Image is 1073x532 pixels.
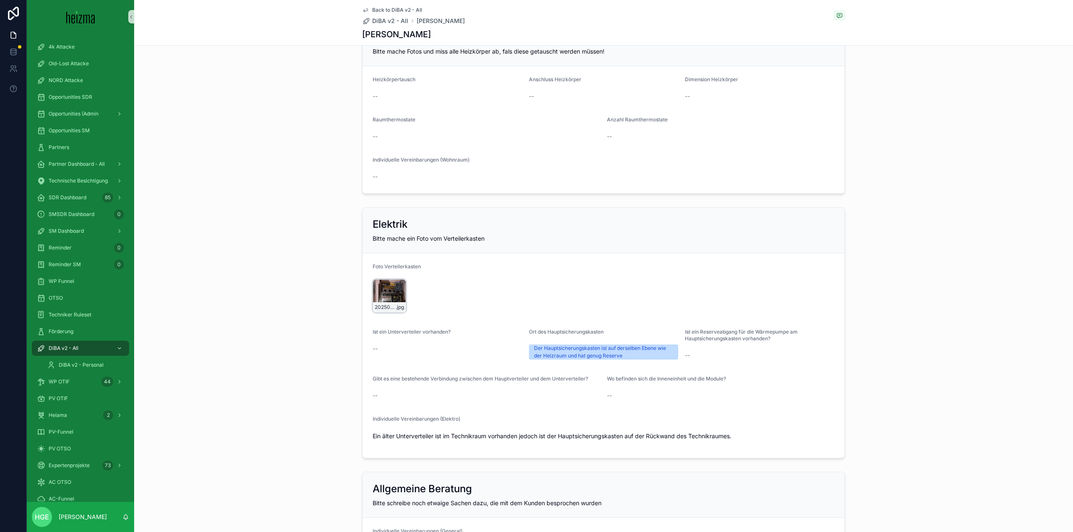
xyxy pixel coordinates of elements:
div: 85 [102,193,113,203]
a: Opportunities SM [32,123,129,138]
a: Partners [32,140,129,155]
div: 0 [114,209,124,219]
span: Reminder SM [49,261,81,268]
span: -- [373,172,378,181]
span: Bitte schreibe noch etwaige Sachen dazu, die mit dem Kunden besprochen wurden [373,499,601,506]
span: Foto Verteilerkasten [373,263,421,270]
p: Ein älter Unterverteiler ist im Technikraum vorhanden jedoch ist der Hauptsicherungskasten auf de... [373,432,835,440]
span: -- [685,92,690,100]
span: AC OTSO [49,479,71,486]
span: Heiama [49,412,67,419]
a: Opportunities (Admin [32,106,129,121]
span: DiBA v2 - All [49,345,78,352]
span: SMSDR Dashboard [49,211,94,218]
span: Opportunities SM [49,127,90,134]
a: 4k Attacke [32,39,129,54]
span: PV-Funnel [49,429,73,435]
span: SDR Dashboard [49,194,86,201]
a: AC-Funnel [32,491,129,506]
span: Partners [49,144,69,151]
a: SDR Dashboard85 [32,190,129,205]
a: Reminder0 [32,240,129,255]
div: Der Hauptsicherungskasten ist auf derselben Ebene wie der Heizraum und hat genug Reserve [534,344,674,360]
span: Wo befinden sich die Inneneinheit und die Module? [607,375,726,382]
span: Old-Lost Attacke [49,60,89,67]
img: App logo [66,10,95,23]
span: SM Dashboard [49,228,84,234]
a: Expertenprojekte73 [32,458,129,473]
span: .jpg [396,304,404,311]
a: PV OTIF [32,391,129,406]
span: Partner Dashboard - All [49,161,105,167]
a: AC OTSO [32,475,129,490]
span: Ort des Hauptsicherungskasten [529,329,604,335]
span: -- [373,92,378,100]
a: WP OTIF44 [32,374,129,389]
a: OTSO [32,290,129,306]
span: Technische Besichtigung [49,177,108,184]
span: PV OTSO [49,445,71,452]
div: 0 [114,260,124,270]
span: -- [607,391,612,400]
span: OTSO [49,295,63,301]
span: Individuelle Vereinbarungen (Wohnraum) [373,157,469,163]
span: 20250512_082105 [375,304,396,311]
span: -- [529,92,534,100]
span: Back to DiBA v2 - All [372,7,422,13]
span: Opportunities SDR [49,94,92,100]
a: Back to DiBA v2 - All [362,7,422,13]
a: Reminder SM0 [32,257,129,272]
div: 0 [114,243,124,253]
a: [PERSON_NAME] [417,17,465,25]
span: Anschluss Heizkörper [529,76,581,82]
a: SMSDR Dashboard0 [32,207,129,222]
span: Ist ein Unterverteiler vorhanden? [373,329,451,335]
span: Reminder [49,244,72,251]
span: Opportunities (Admin [49,111,98,117]
a: NORD Attacke [32,73,129,88]
a: Heiama2 [32,408,129,423]
span: Raumthermostate [373,116,415,123]
a: DiBA v2 - All [362,17,408,25]
span: -- [685,351,690,360]
span: Ist ein Reserveabgang für die Wärmepumpe am Hauptsicherungskasten vorhanden? [685,329,798,342]
span: Anzahl Raumthermostate [607,116,668,123]
h2: Allgemeine Beratung [373,482,472,496]
span: 4k Attacke [49,44,75,50]
span: Bitte mache Fotos und miss alle Heizkörper ab, fals diese getauscht werden müssen! [373,48,604,55]
a: PV-Funnel [32,424,129,439]
a: WP Funnel [32,274,129,289]
span: Individuelle Vereinbarungen (Elektro) [373,416,460,422]
span: -- [373,391,378,400]
h2: Elektrik [373,218,407,231]
a: Old-Lost Attacke [32,56,129,71]
span: WP Funnel [49,278,74,285]
a: Opportunities SDR [32,90,129,105]
div: scrollable content [27,33,134,502]
span: WP OTIF [49,378,70,385]
span: DiBA v2 - Personal [59,362,104,368]
div: 73 [102,460,113,470]
a: Technische Besichtigung [32,173,129,188]
p: [PERSON_NAME] [59,513,107,521]
a: SM Dashboard [32,224,129,239]
span: Techniker Ruleset [49,311,91,318]
span: HGE [35,512,49,522]
span: NORD Attacke [49,77,83,84]
a: PV OTSO [32,441,129,456]
span: Bitte mache ein Foto vom Verteilerkasten [373,235,485,242]
span: DiBA v2 - All [372,17,408,25]
div: 44 [101,377,113,387]
span: PV OTIF [49,395,68,402]
span: Förderung [49,328,73,335]
span: AC-Funnel [49,496,74,502]
span: -- [607,132,612,141]
span: Expertenprojekte [49,462,90,469]
div: 2 [103,410,113,420]
a: Techniker Ruleset [32,307,129,322]
span: Gibt es eine bestehende Verbindung zwischen dem Hauptverteiler und dem Unterverteiler? [373,375,588,382]
span: -- [373,132,378,141]
span: Dimension Heizkörper [685,76,738,82]
span: -- [373,344,378,353]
